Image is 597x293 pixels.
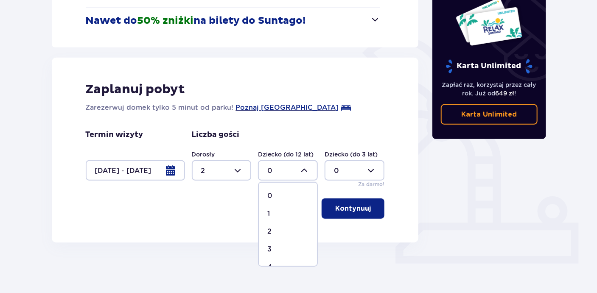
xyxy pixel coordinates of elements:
p: Zapłać raz, korzystaj przez cały rok. Już od ! [441,81,538,98]
button: Nawet do50% zniżkina bilety do Suntago! [86,8,381,34]
button: Kontynuuj [322,198,384,219]
p: Karta Unlimited [445,59,533,74]
p: Zarezerwuj domek tylko 5 minut od parku! [86,103,234,113]
span: 649 zł [495,90,514,97]
p: Karta Unlimited [461,110,517,119]
a: Karta Unlimited [441,104,538,125]
p: Nawet do na bilety do Suntago! [86,14,306,27]
p: Zaplanuj pobyt [86,81,185,98]
label: Dziecko (do 3 lat) [325,150,378,159]
label: Dziecko (do 12 lat) [258,150,314,159]
p: Liczba gości [192,130,240,140]
p: 4 [267,262,272,272]
p: Kontynuuj [335,204,371,213]
p: 0 [267,191,272,201]
p: 2 [267,227,272,236]
label: Dorosły [192,150,215,159]
p: 3 [267,245,272,254]
p: 1 [267,209,270,218]
span: 50% zniżki [137,14,194,27]
p: Termin wizyty [86,130,143,140]
p: Za darmo! [358,181,384,188]
a: Poznaj [GEOGRAPHIC_DATA] [236,103,339,113]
